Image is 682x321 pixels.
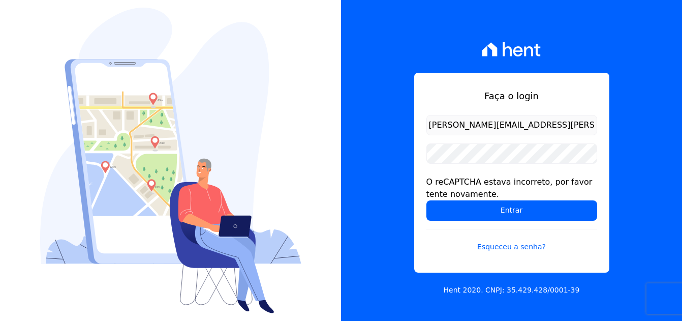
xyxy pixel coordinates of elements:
input: Email [426,115,597,135]
h1: Faça o login [426,89,597,103]
a: Esqueceu a senha? [426,229,597,252]
p: Hent 2020. CNPJ: 35.429.428/0001-39 [444,285,580,296]
img: Login [40,8,301,313]
div: O reCAPTCHA estava incorreto, por favor tente novamente. [426,176,597,200]
input: Entrar [426,200,597,221]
